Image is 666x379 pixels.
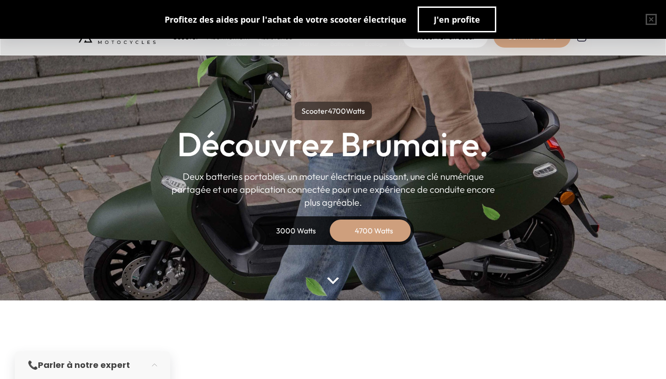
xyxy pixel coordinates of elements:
div: 3000 Watts [259,220,333,242]
div: 4700 Watts [337,220,411,242]
img: arrow-bottom.png [327,277,339,284]
h1: Découvrez Brumaire. [177,128,489,161]
p: Scooter Watts [295,102,372,120]
span: 4700 [328,106,346,116]
p: Deux batteries portables, un moteur électrique puissant, une clé numérique partagée et une applic... [171,170,495,209]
